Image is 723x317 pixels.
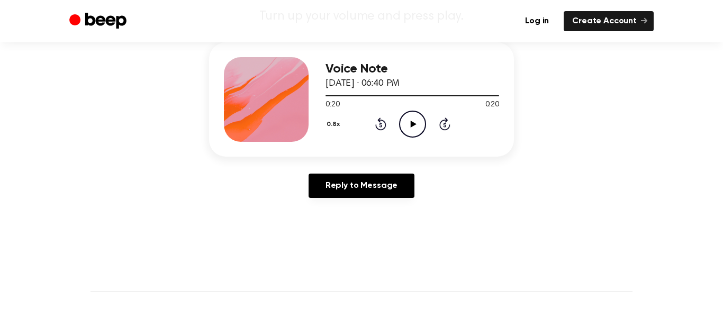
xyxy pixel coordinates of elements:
h3: Voice Note [326,62,499,76]
a: Beep [69,11,129,32]
a: Reply to Message [309,174,414,198]
span: [DATE] · 06:40 PM [326,79,400,88]
button: 0.8x [326,115,344,133]
a: Log in [517,11,557,31]
span: 0:20 [326,99,339,111]
span: 0:20 [485,99,499,111]
a: Create Account [564,11,654,31]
